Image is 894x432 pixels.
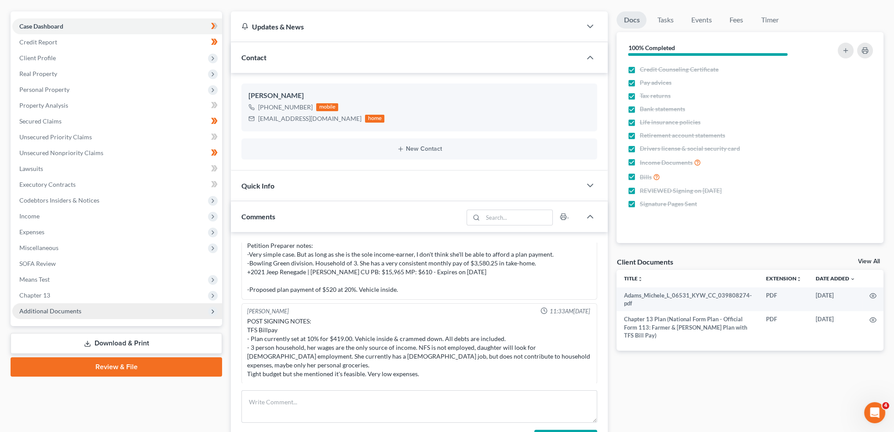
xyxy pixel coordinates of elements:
span: Credit Report [19,38,57,46]
div: [PERSON_NAME] [248,91,590,101]
td: Adams_Michele_L_06531_KYW_CC_039808274-pdf [617,287,759,312]
a: Tasks [650,11,680,29]
span: Contact [241,53,266,62]
td: PDF [759,311,809,343]
div: mobile [316,103,338,111]
div: home [365,115,384,123]
td: PDF [759,287,809,312]
a: Review & File [11,357,222,377]
span: Retirement account statements [639,131,725,140]
a: SOFA Review [12,256,222,272]
span: Credit Counseling Certificate [639,65,718,74]
strong: 100% Completed [628,44,675,51]
span: 4 [882,402,889,409]
a: Credit Report [12,34,222,50]
a: Date Added expand_more [816,275,855,282]
span: 11:33AM[DATE] [549,307,590,316]
span: Unsecured Nonpriority Claims [19,149,103,156]
a: Lawsuits [12,161,222,177]
span: Chapter 13 [19,291,50,299]
span: Bank statements [639,105,685,113]
a: Extensionunfold_more [766,275,802,282]
a: Executory Contracts [12,177,222,192]
a: Events [684,11,719,29]
span: SOFA Review [19,260,56,267]
a: Unsecured Priority Claims [12,129,222,145]
a: Unsecured Nonpriority Claims [12,145,222,161]
span: Signature Pages Sent [639,200,697,208]
a: View All [858,258,880,265]
div: [PHONE_NUMBER] [258,103,313,112]
a: Timer [754,11,785,29]
div: Updates & News [241,22,571,31]
a: Property Analysis [12,98,222,113]
span: Client Profile [19,54,56,62]
div: POST SIGNING NOTES: TFS Billpay - Plan currently set at 10% for $419.00. Vehicle inside & crammed... [247,317,591,378]
span: Codebtors Insiders & Notices [19,196,99,204]
td: Chapter 13 Plan (National Form Plan - Official Form 113: Farmer & [PERSON_NAME] Plan with TFS Bil... [617,311,759,343]
span: Bills [639,173,651,182]
span: Means Test [19,276,50,283]
span: Additional Documents [19,307,81,315]
input: Search... [483,210,553,225]
td: [DATE] [809,287,862,312]
div: [EMAIL_ADDRESS][DOMAIN_NAME] [258,114,361,123]
div: Petition Preparer notes: -Very simple case. But as long as she is the sole income-earner, I don't... [247,241,591,294]
div: Client Documents [617,257,673,266]
span: Tax returns [639,91,670,100]
span: Executory Contracts [19,181,76,188]
span: Income [19,212,40,220]
i: unfold_more [796,276,802,282]
a: Fees [722,11,750,29]
span: Pay advices [639,78,671,87]
a: Secured Claims [12,113,222,129]
span: Lawsuits [19,165,43,172]
iframe: Intercom live chat [864,402,885,423]
span: Drivers license & social security card [639,144,740,153]
span: Quick Info [241,182,274,190]
span: Expenses [19,228,44,236]
span: Case Dashboard [19,22,63,30]
span: Comments [241,212,275,221]
span: REVIEWED Signing on [DATE] [639,186,721,195]
span: Income Documents [639,158,692,167]
span: Personal Property [19,86,69,93]
span: Miscellaneous [19,244,58,251]
td: [DATE] [809,311,862,343]
button: New Contact [248,145,590,152]
a: Titleunfold_more [624,275,642,282]
a: Case Dashboard [12,18,222,34]
span: Unsecured Priority Claims [19,133,92,141]
a: Download & Print [11,333,222,354]
span: Real Property [19,70,57,77]
i: expand_more [850,276,855,282]
span: Property Analysis [19,102,68,109]
div: [PERSON_NAME] [247,307,289,316]
i: unfold_more [637,276,642,282]
span: Secured Claims [19,117,62,125]
a: Docs [617,11,646,29]
span: Life insurance policies [639,118,700,127]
